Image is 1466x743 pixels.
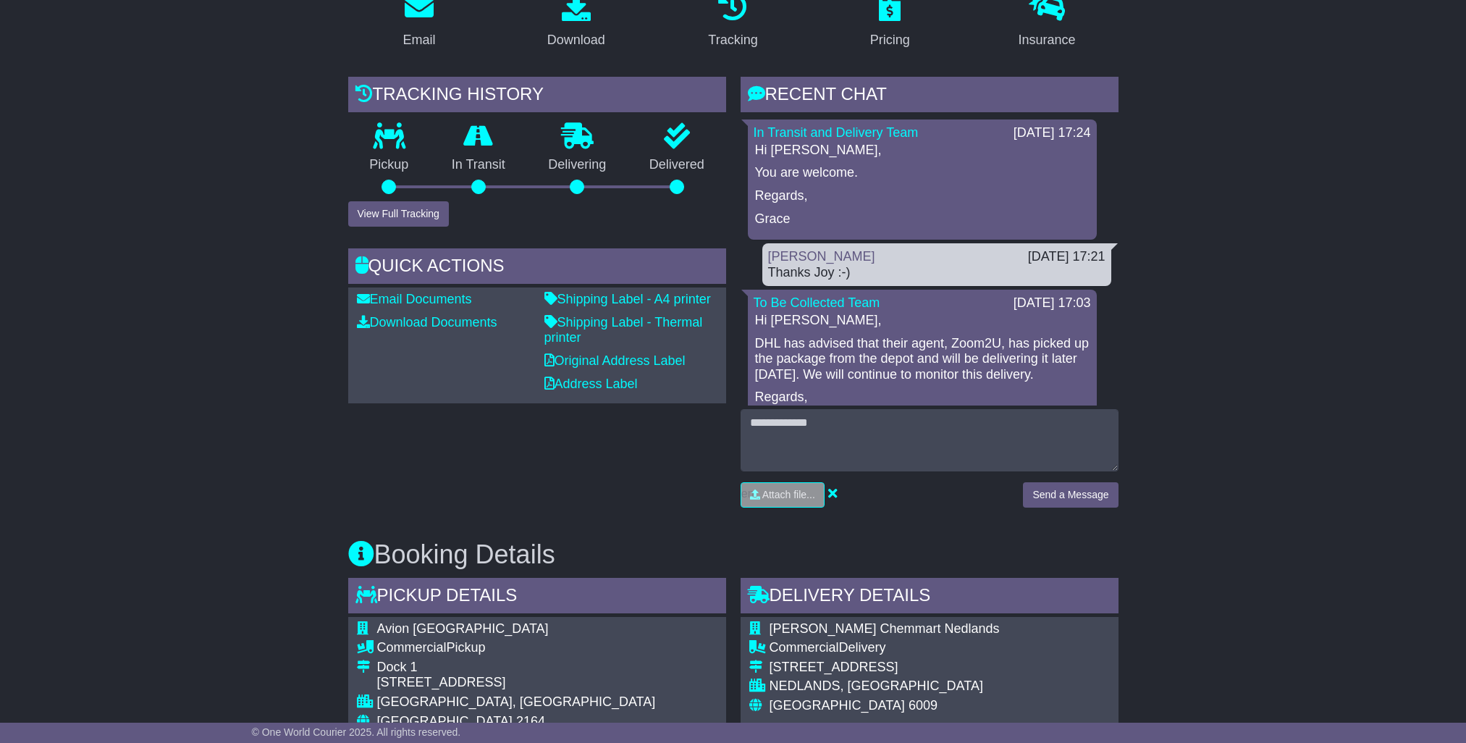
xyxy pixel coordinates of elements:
p: Delivered [628,157,726,173]
p: Hi [PERSON_NAME], [755,143,1090,159]
span: 6009 [909,698,938,713]
span: Commercial [770,640,839,655]
div: [GEOGRAPHIC_DATA], [GEOGRAPHIC_DATA] [377,694,656,710]
span: [PERSON_NAME] Chemmart Nedlands [770,621,1000,636]
p: Grace [755,211,1090,227]
p: You are welcome. [755,165,1090,181]
span: [GEOGRAPHIC_DATA] [770,698,905,713]
button: View Full Tracking [348,201,449,227]
div: Quick Actions [348,248,726,287]
h3: Booking Details [348,540,1119,569]
div: Pickup Details [348,578,726,617]
button: Send a Message [1023,482,1118,508]
div: NEDLANDS, [GEOGRAPHIC_DATA] [770,679,1000,694]
p: Hi [PERSON_NAME], [755,313,1090,329]
p: Pickup [348,157,431,173]
a: To Be Collected Team [754,295,880,310]
div: [DATE] 17:24 [1014,125,1091,141]
span: Commercial [377,640,447,655]
div: RECENT CHAT [741,77,1119,116]
span: Avion [GEOGRAPHIC_DATA] [377,621,549,636]
span: © One World Courier 2025. All rights reserved. [252,726,461,738]
a: Shipping Label - A4 printer [544,292,711,306]
div: Insurance [1019,30,1076,50]
div: Email [403,30,435,50]
span: [GEOGRAPHIC_DATA] [377,714,513,729]
div: Tracking [708,30,757,50]
a: [PERSON_NAME] [768,249,875,264]
p: In Transit [430,157,527,173]
a: Download Documents [357,315,497,329]
span: 2164 [516,714,545,729]
div: [STREET_ADDRESS] [377,675,656,691]
div: Tracking history [348,77,726,116]
p: Regards, [755,188,1090,204]
a: Address Label [544,377,638,391]
div: Pickup [377,640,656,656]
div: Dock 1 [377,660,656,676]
p: Regards, Joy [755,390,1090,421]
div: Thanks Joy :-) [768,265,1105,281]
div: Download [547,30,605,50]
div: [DATE] 17:21 [1028,249,1105,265]
p: DHL has advised that their agent, Zoom2U, has picked up the package from the depot and will be de... [755,336,1090,383]
div: Pricing [870,30,910,50]
a: Email Documents [357,292,472,306]
a: Shipping Label - Thermal printer [544,315,703,345]
p: Delivering [527,157,628,173]
div: Delivery Details [741,578,1119,617]
a: In Transit and Delivery Team [754,125,919,140]
div: [DATE] 17:03 [1014,295,1091,311]
div: Delivery [770,640,1000,656]
a: Original Address Label [544,353,686,368]
div: [STREET_ADDRESS] [770,660,1000,676]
